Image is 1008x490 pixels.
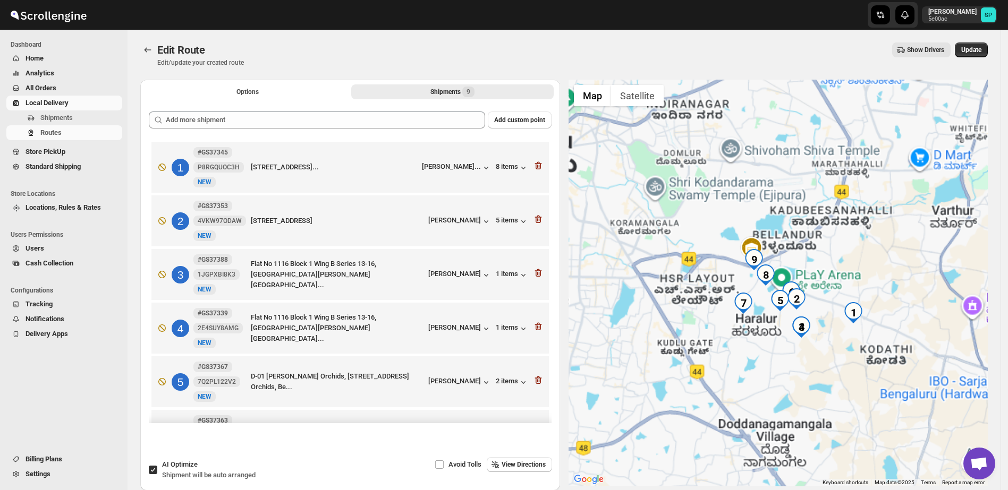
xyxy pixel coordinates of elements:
a: Report a map error [942,479,985,485]
span: Shipments [40,114,73,122]
span: Shipment will be auto arranged [162,471,256,479]
span: Store PickUp [26,148,65,156]
div: Flat No 1116 Block 1 Wing B Series 13-16, [GEOGRAPHIC_DATA][PERSON_NAME] [GEOGRAPHIC_DATA]... [251,312,424,344]
text: SP [985,12,992,19]
span: View Directions [502,460,546,469]
div: 1 items [496,323,529,334]
b: #GS37353 [198,202,228,210]
span: 4VKW97ODAW [198,217,242,225]
span: Users [26,244,44,252]
span: Notifications [26,315,64,323]
div: Shipments [430,87,475,97]
span: AI Optimize [162,460,198,468]
button: All Orders [6,81,122,96]
span: Delivery Apps [26,330,68,338]
span: All Orders [26,84,56,92]
span: Tracking [26,300,53,308]
button: Update [955,42,988,57]
div: [PERSON_NAME]... [422,162,481,170]
span: Local Delivery [26,99,69,107]
span: Cash Collection [26,259,73,267]
img: ScrollEngine [9,2,88,28]
div: 6 [781,281,802,303]
button: Notifications [6,312,122,326]
button: Analytics [6,66,122,81]
button: Users [6,241,122,256]
button: Shipments [6,110,122,125]
span: 9 [467,88,470,96]
a: Open chat [963,448,995,479]
div: 1 [843,302,864,323]
span: Avoid Tolls [448,460,481,468]
button: [PERSON_NAME]... [422,162,492,173]
button: Billing Plans [6,452,122,467]
span: NEW [198,178,211,186]
button: Delivery Apps [6,326,122,341]
div: 9 [743,249,765,270]
a: Open this area in Google Maps (opens a new window) [571,472,606,486]
b: #GS37339 [198,310,228,317]
span: Standard Shipping [26,162,81,170]
div: Flat No 1116 Block 1 Wing B Series 13-16, [GEOGRAPHIC_DATA][PERSON_NAME] [GEOGRAPHIC_DATA]... [251,259,424,290]
b: #GS37388 [198,256,228,263]
span: P8RGQUOC3H [198,163,240,171]
div: 2 items [496,377,529,388]
span: Users Permissions [11,230,122,239]
div: 2 [172,212,189,230]
div: 3 [172,266,189,283]
button: Show Drivers [892,42,951,57]
div: [STREET_ADDRESS]... [251,162,418,173]
button: 5 items [496,216,529,227]
span: NEW [198,393,211,400]
div: [STREET_ADDRESS] [251,216,424,226]
div: 8 [755,264,776,286]
button: Show street map [574,85,611,106]
input: Add more shipment [166,111,485,128]
button: Tracking [6,297,122,312]
a: Terms (opens in new tab) [921,479,936,485]
b: #GS37363 [198,417,228,424]
span: 7Q2PL122V2 [198,377,236,386]
div: 7 [733,293,754,314]
button: Map camera controls [961,452,982,474]
button: Locations, Rules & Rates [6,200,122,215]
span: Sulakshana Pundle [981,7,996,22]
span: Options [236,88,259,96]
button: Settings [6,467,122,482]
span: Locations, Rules & Rates [26,203,101,211]
div: 2 [786,288,807,310]
button: Show satellite imagery [611,85,664,106]
p: [PERSON_NAME] [928,7,977,16]
button: [PERSON_NAME] [428,377,492,388]
div: 5 [769,290,791,311]
button: 8 items [496,162,529,173]
span: Billing Plans [26,455,62,463]
button: Selected Shipments [351,84,554,99]
button: View Directions [487,457,552,472]
button: Keyboard shortcuts [823,479,868,486]
button: Routes [140,42,155,57]
img: Google [571,472,606,486]
b: #GS37367 [198,363,228,371]
span: Dashboard [11,40,122,49]
div: 1 [172,159,189,176]
button: [PERSON_NAME] [428,270,492,280]
button: Routes [6,125,122,140]
button: [PERSON_NAME] [428,323,492,334]
b: #GS37345 [198,149,228,156]
span: Edit Route [157,44,205,56]
p: Edit/update your created route [157,58,244,67]
button: All Route Options [147,84,349,99]
span: Show Drivers [907,46,944,54]
p: 5e00ac [928,16,977,22]
button: 1 items [496,270,529,280]
div: Selected Shipments [140,103,560,427]
span: 2E4SUY8AMG [198,324,239,332]
div: 5 [172,373,189,391]
button: User menu [922,6,997,23]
